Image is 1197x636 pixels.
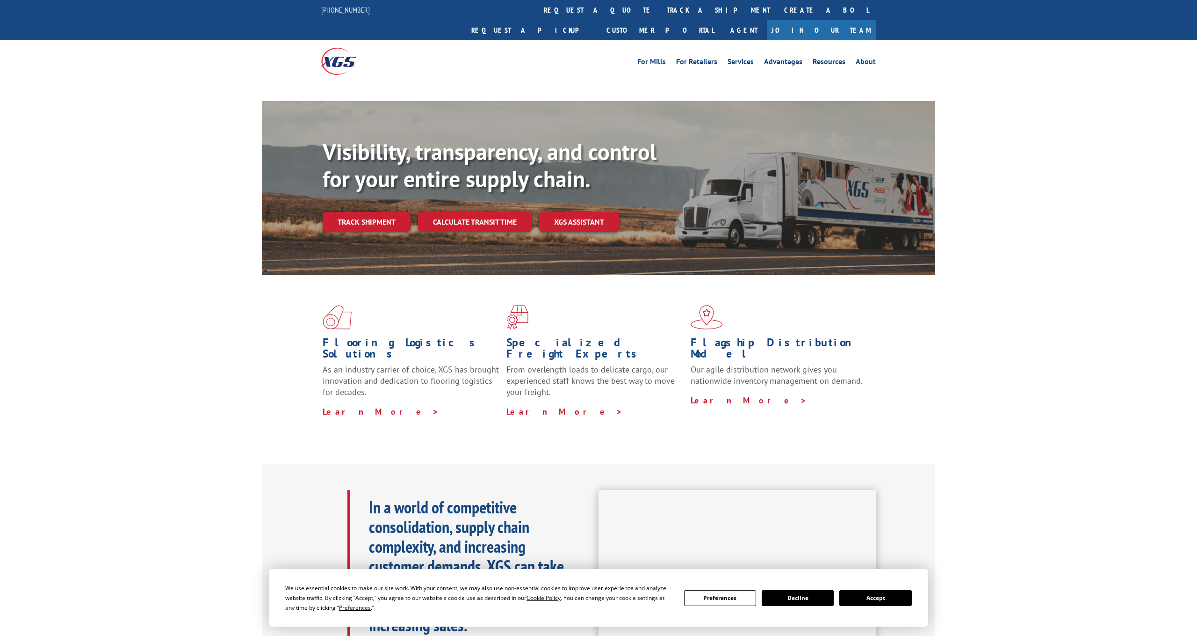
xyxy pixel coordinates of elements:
[691,364,863,386] span: Our agile distribution network gives you nationwide inventory management on demand.
[418,212,532,232] a: Calculate transit time
[691,337,867,364] h1: Flagship Distribution Model
[323,364,499,397] span: As an industry carrier of choice, XGS has brought innovation and dedication to flooring logistics...
[764,58,802,68] a: Advantages
[767,20,876,40] a: Join Our Team
[839,590,911,606] button: Accept
[369,496,564,636] b: In a world of competitive consolidation, supply chain complexity, and increasing customer demands...
[721,20,767,40] a: Agent
[323,137,656,193] b: Visibility, transparency, and control for your entire supply chain.
[323,305,352,329] img: xgs-icon-total-supply-chain-intelligence-red
[526,594,561,602] span: Cookie Policy
[323,212,411,232] a: Track shipment
[323,337,499,364] h1: Flooring Logistics Solutions
[506,337,683,364] h1: Specialized Freight Experts
[323,406,439,417] a: Learn More >
[321,5,370,15] a: [PHONE_NUMBER]
[506,364,683,406] p: From overlength loads to delicate cargo, our experienced staff knows the best way to move your fr...
[813,58,845,68] a: Resources
[339,604,371,612] span: Preferences
[856,58,876,68] a: About
[506,406,623,417] a: Learn More >
[691,395,807,406] a: Learn More >
[506,305,528,329] img: xgs-icon-focused-on-flooring-red
[539,212,619,232] a: XGS ASSISTANT
[676,58,717,68] a: For Retailers
[285,583,672,613] div: We use essential cookies to make our site work. With your consent, we may also use non-essential ...
[599,20,721,40] a: Customer Portal
[637,58,666,68] a: For Mills
[684,590,756,606] button: Preferences
[762,590,834,606] button: Decline
[269,569,928,627] div: Cookie Consent Prompt
[728,58,754,68] a: Services
[464,20,599,40] a: Request a pickup
[691,305,723,329] img: xgs-icon-flagship-distribution-model-red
